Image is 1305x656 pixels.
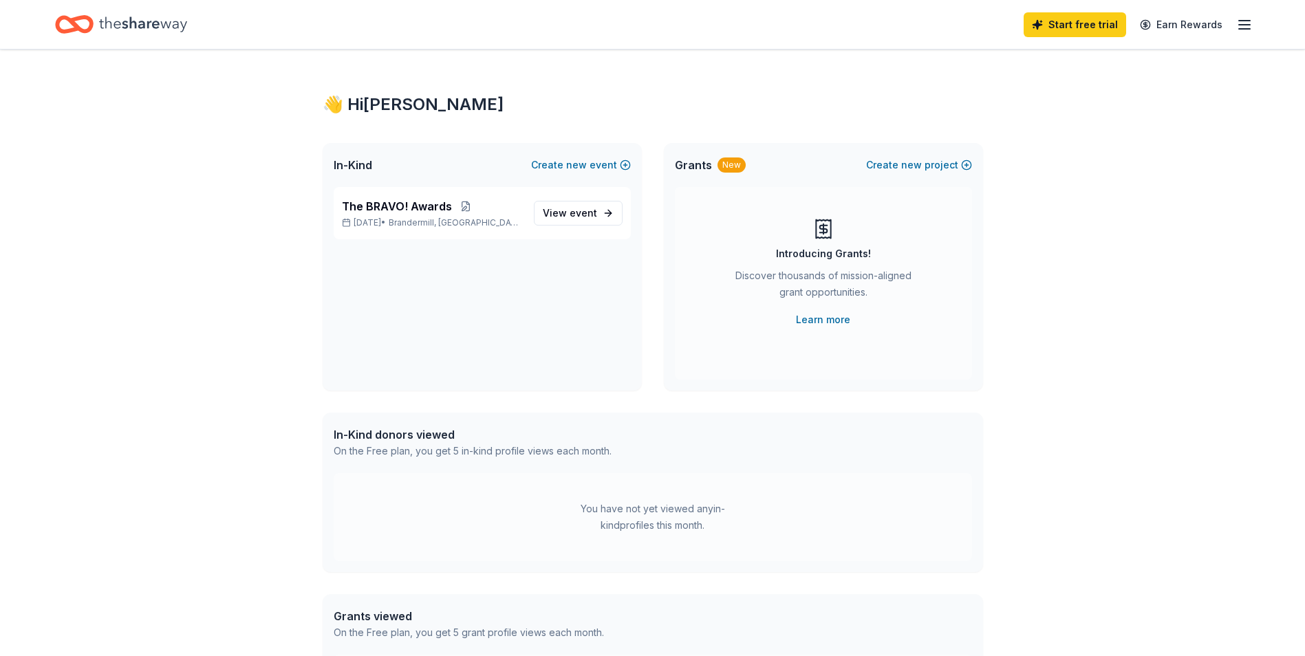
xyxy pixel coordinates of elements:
div: On the Free plan, you get 5 grant profile views each month. [334,624,604,641]
span: The BRAVO! Awards [342,198,452,215]
span: event [570,207,597,219]
a: Home [55,8,187,41]
p: [DATE] • [342,217,523,228]
div: 👋 Hi [PERSON_NAME] [323,94,983,116]
a: Start free trial [1024,12,1126,37]
span: new [901,157,922,173]
div: New [718,157,746,173]
span: In-Kind [334,157,372,173]
div: On the Free plan, you get 5 in-kind profile views each month. [334,443,612,459]
a: Learn more [796,311,850,328]
span: Brandermill, [GEOGRAPHIC_DATA] [389,217,522,228]
span: View [543,205,597,221]
div: Grants viewed [334,608,604,624]
a: View event [534,201,623,226]
div: Introducing Grants! [776,245,871,262]
span: Grants [675,157,712,173]
span: new [566,157,587,173]
a: Earn Rewards [1132,12,1231,37]
div: Discover thousands of mission-aligned grant opportunities. [730,267,917,306]
button: Createnewevent [531,157,631,173]
div: You have not yet viewed any in-kind profiles this month. [567,501,739,534]
button: Createnewproject [866,157,972,173]
div: In-Kind donors viewed [334,426,612,443]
